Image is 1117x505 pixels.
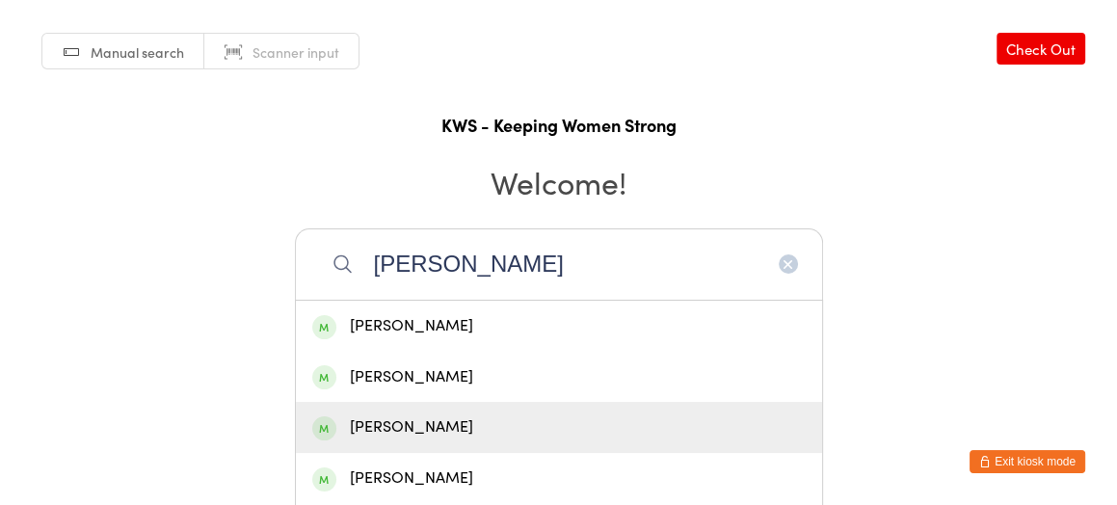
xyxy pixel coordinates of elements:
[970,450,1085,473] button: Exit kiosk mode
[295,228,823,300] input: Search
[19,160,1098,203] h2: Welcome!
[312,313,806,339] div: [PERSON_NAME]
[19,113,1098,137] h1: KWS - Keeping Women Strong
[91,42,184,62] span: Manual search
[253,42,339,62] span: Scanner input
[997,33,1085,65] a: Check Out
[312,465,806,492] div: [PERSON_NAME]
[312,364,806,390] div: [PERSON_NAME]
[312,414,806,440] div: [PERSON_NAME]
